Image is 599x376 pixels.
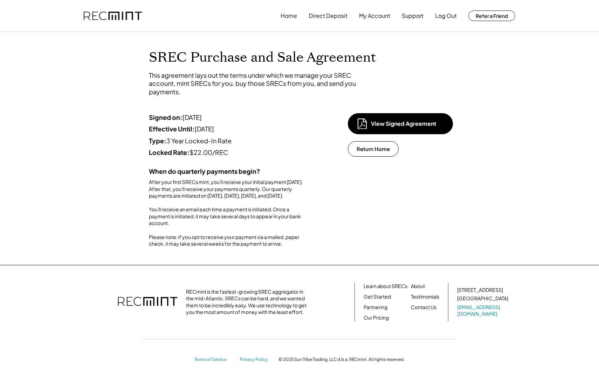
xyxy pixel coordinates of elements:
img: recmint-logotype%403x.png [118,290,177,314]
a: Contact Us [411,304,436,311]
img: recmint-logotype%403x.png [84,12,142,20]
button: Direct Deposit [309,9,347,23]
a: Learn about SRECs [364,283,407,290]
button: Log Out [435,9,457,23]
div: This agreement lays out the terms under which we manage your SREC account, mint SRECs for you, bu... [149,71,359,96]
button: Support [402,9,424,23]
strong: When do quarterly payments begin? [149,167,260,175]
button: Refer a Friend [468,11,515,21]
div: [DATE] [149,125,307,133]
strong: Effective Until: [149,125,195,133]
div: View Signed Agreement [371,120,441,128]
button: Return Home [348,141,399,157]
a: Terms of Service [194,357,233,363]
div: © 2025 Sun Tribe Trading, LLC d.b.a. RECmint. All rights reserved. [278,357,405,362]
a: Privacy Policy [240,357,271,363]
div: [GEOGRAPHIC_DATA] [457,295,508,302]
div: [DATE] [149,113,307,121]
strong: Signed on: [149,113,183,121]
a: Partnering [364,304,387,311]
a: Get Started [364,293,391,300]
h1: SREC Purchase and Sale Agreement [149,49,450,66]
a: [EMAIL_ADDRESS][DOMAIN_NAME] [457,304,510,317]
a: Testimonials [411,293,439,300]
div: 3 Year Locked-In Rate [149,137,307,145]
strong: Locked Rate: [149,148,190,156]
button: Home [281,9,297,23]
div: $22.00/REC [149,148,307,156]
a: Our Pricing [364,314,389,321]
a: About [411,283,425,290]
button: My Account [359,9,390,23]
div: [STREET_ADDRESS] [457,287,503,294]
div: RECmint is the fastest-growing SREC aggregator in the mid-Atlantic. SRECs can be hard, and we wan... [186,288,310,316]
div: After your first SRECs mint, you'll receive your initial payment [DATE]. After that, you'll recei... [149,179,307,247]
strong: Type: [149,137,166,145]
